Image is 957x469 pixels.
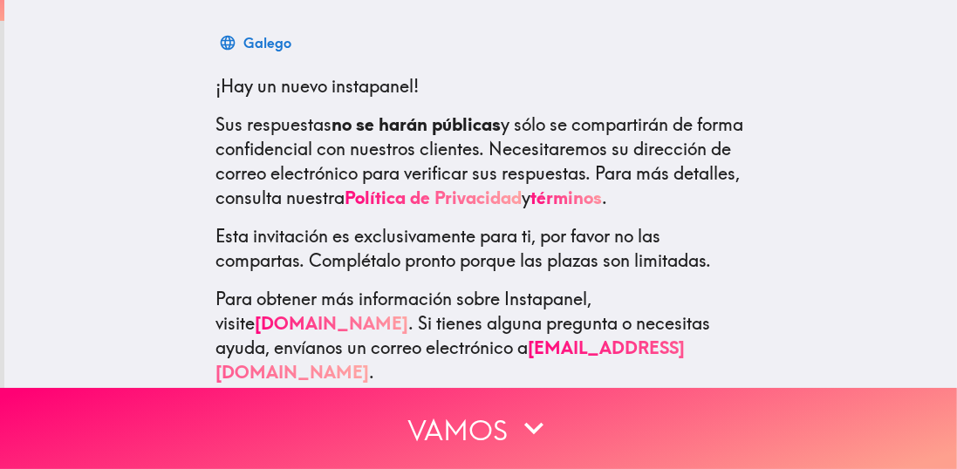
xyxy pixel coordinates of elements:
[215,113,743,160] font: y sólo se compartirán de forma confidencial con nuestros clientes.
[215,75,419,97] font: ¡Hay un nuevo instapanel!
[255,312,408,334] a: [DOMAIN_NAME]
[332,113,501,135] font: no se harán públicas
[243,31,291,55] div: Galego
[215,25,298,60] button: Galego
[602,187,607,208] font: .
[309,249,711,271] font: Complétalo pronto porque las plazas son limitadas.
[345,187,522,208] a: Política de Privacidad
[530,187,602,208] a: términos
[215,162,740,208] font: Para más detalles, consulta nuestra
[215,225,660,271] font: Esta invitación es exclusivamente para ti, por favor no las compartas.
[522,187,530,208] font: y
[369,361,374,383] font: .
[215,113,332,135] font: Sus respuestas
[215,312,710,358] font: . Si tienes alguna pregunta o necesitas ayuda, envíanos un correo electrónico a
[215,138,731,184] font: Necesitaremos su dirección de correo electrónico para verificar sus respuestas.
[215,288,591,334] font: Para obtener más información sobre Instapanel, visite
[215,336,685,383] a: [EMAIL_ADDRESS][DOMAIN_NAME]
[407,413,508,448] font: Vamos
